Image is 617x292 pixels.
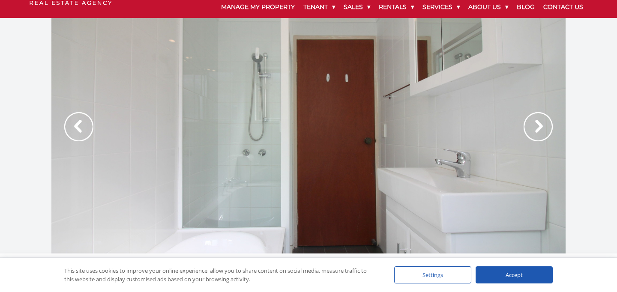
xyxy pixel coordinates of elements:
[64,112,93,141] img: Arrow slider
[524,112,553,141] img: Arrow slider
[476,266,553,283] div: Accept
[64,266,377,283] div: This site uses cookies to improve your online experience, allow you to share content on social me...
[394,266,471,283] div: Settings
